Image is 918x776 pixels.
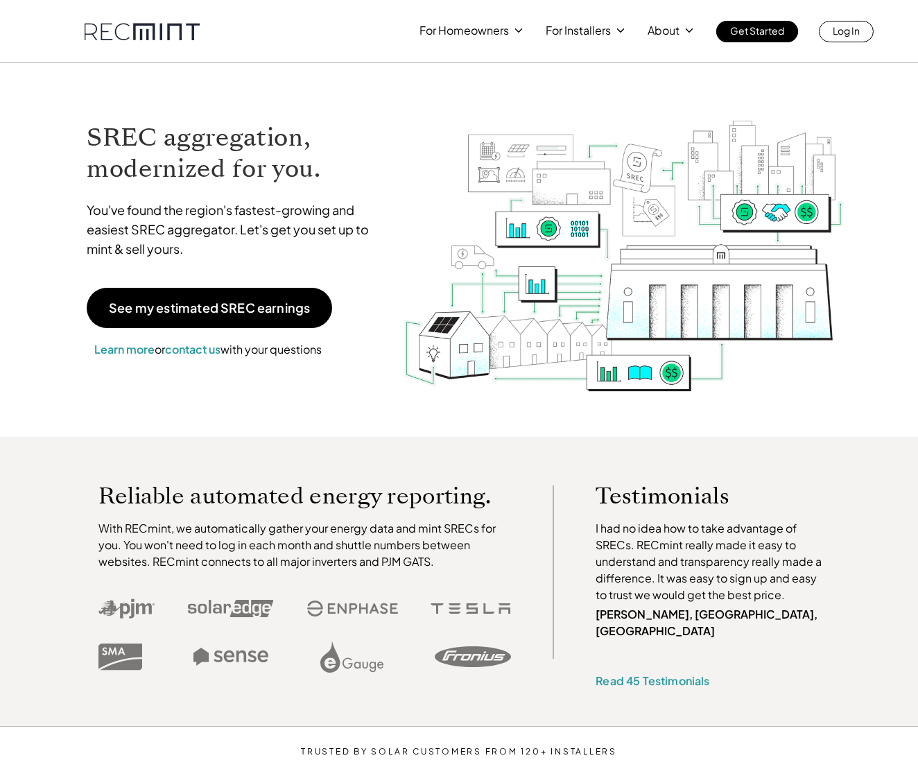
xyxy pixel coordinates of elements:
p: or with your questions [87,340,329,359]
a: Read 45 Testimonials [596,673,709,688]
img: RECmint value cycle [403,84,845,395]
p: [PERSON_NAME], [GEOGRAPHIC_DATA], [GEOGRAPHIC_DATA] [596,606,829,639]
p: Reliable automated energy reporting. [98,485,512,506]
p: You've found the region's fastest-growing and easiest SREC aggregator. Let's get you set up to mi... [87,200,382,259]
a: See my estimated SREC earnings [87,288,332,328]
p: Log In [833,21,860,40]
a: Get Started [716,21,798,42]
h1: SREC aggregation, modernized for you. [87,122,382,184]
p: For Installers [546,21,611,40]
p: For Homeowners [419,21,509,40]
p: TRUSTED BY SOLAR CUSTOMERS FROM 120+ INSTALLERS [259,747,659,757]
p: About [648,21,679,40]
a: Learn more [94,342,155,356]
p: Get Started [730,21,784,40]
p: See my estimated SREC earnings [109,302,310,314]
a: contact us [165,342,220,356]
a: Log In [819,21,874,42]
p: With RECmint, we automatically gather your energy data and mint SRECs for you. You won't need to ... [98,520,512,570]
p: Testimonials [596,485,802,506]
p: I had no idea how to take advantage of SRECs. RECmint really made it easy to understand and trans... [596,520,829,603]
